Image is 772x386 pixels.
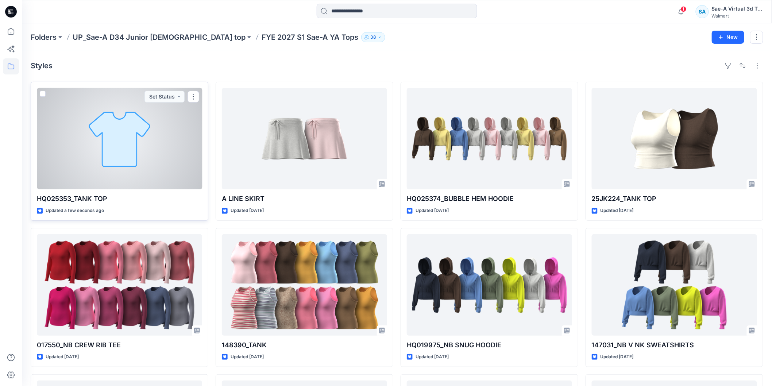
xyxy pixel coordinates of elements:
button: 38 [361,32,385,42]
div: Walmart [712,13,763,19]
p: Updated [DATE] [416,353,449,361]
p: 38 [370,33,376,41]
div: SA [696,5,709,18]
a: HQ025374_BUBBLE HEM HOODIE [407,88,572,189]
a: 147031_NB V NK SWEATSHIRTS [592,234,757,336]
button: New [712,31,744,44]
a: 25JK224_TANK TOP [592,88,757,189]
p: 148390_TANK [222,340,387,350]
p: Updated [DATE] [231,207,264,215]
a: HQ019975_NB SNUG HOODIE [407,234,572,336]
div: Sae-A Virtual 3d Team [712,4,763,13]
p: HQ019975_NB SNUG HOODIE [407,340,572,350]
p: 25JK224_TANK TOP [592,194,757,204]
p: A LINE SKIRT [222,194,387,204]
a: UP_Sae-A D34 Junior [DEMOGRAPHIC_DATA] top [73,32,246,42]
a: A LINE SKIRT [222,88,387,189]
a: 017550_NB CREW RIB TEE [37,234,202,336]
a: 148390_TANK [222,234,387,336]
p: Updated [DATE] [416,207,449,215]
span: 1 [681,6,687,12]
h4: Styles [31,61,53,70]
a: Folders [31,32,57,42]
p: FYE 2027 S1 Sae-A YA Tops [262,32,358,42]
p: 017550_NB CREW RIB TEE [37,340,202,350]
p: Updated [DATE] [46,353,79,361]
p: 147031_NB V NK SWEATSHIRTS [592,340,757,350]
p: Updated [DATE] [601,207,634,215]
a: HQ025353_TANK TOP [37,88,202,189]
p: HQ025353_TANK TOP [37,194,202,204]
p: Updated [DATE] [601,353,634,361]
p: Updated [DATE] [231,353,264,361]
p: HQ025374_BUBBLE HEM HOODIE [407,194,572,204]
p: Updated a few seconds ago [46,207,104,215]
